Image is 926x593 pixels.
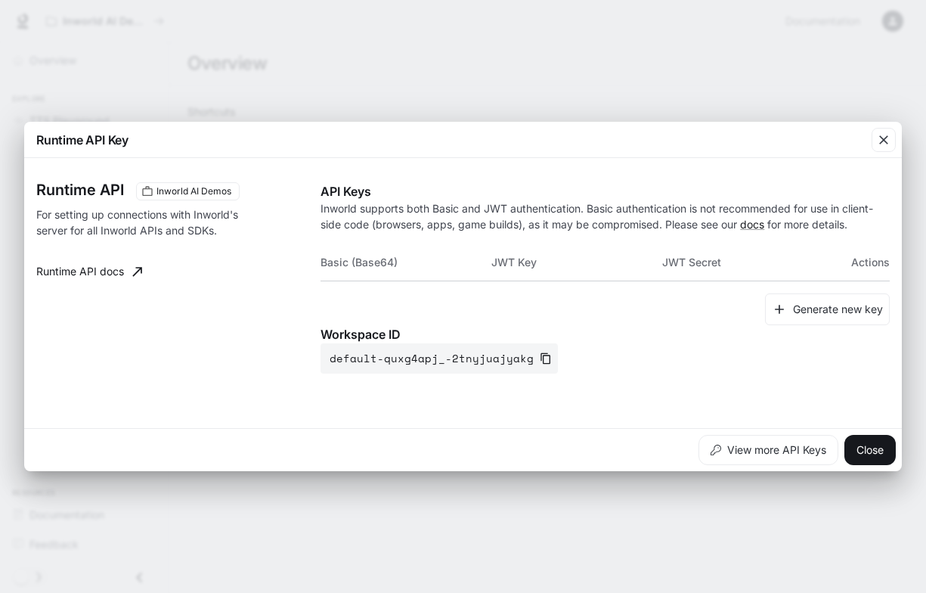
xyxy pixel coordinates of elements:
[698,435,838,465] button: View more API Keys
[844,435,896,465] button: Close
[36,131,129,149] p: Runtime API Key
[36,182,124,197] h3: Runtime API
[321,244,491,281] th: Basic (Base64)
[833,244,890,281] th: Actions
[321,343,558,374] button: default-quxg4apj_-2tnyjuajyakg
[765,293,890,326] button: Generate new key
[321,182,890,200] p: API Keys
[30,256,148,287] a: Runtime API docs
[321,325,890,343] p: Workspace ID
[321,200,890,232] p: Inworld supports both Basic and JWT authentication. Basic authentication is not recommended for u...
[491,244,662,281] th: JWT Key
[662,244,833,281] th: JWT Secret
[740,218,764,231] a: docs
[36,206,240,238] p: For setting up connections with Inworld's server for all Inworld APIs and SDKs.
[136,182,240,200] div: These keys will apply to your current workspace only
[150,185,237,198] span: Inworld AI Demos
